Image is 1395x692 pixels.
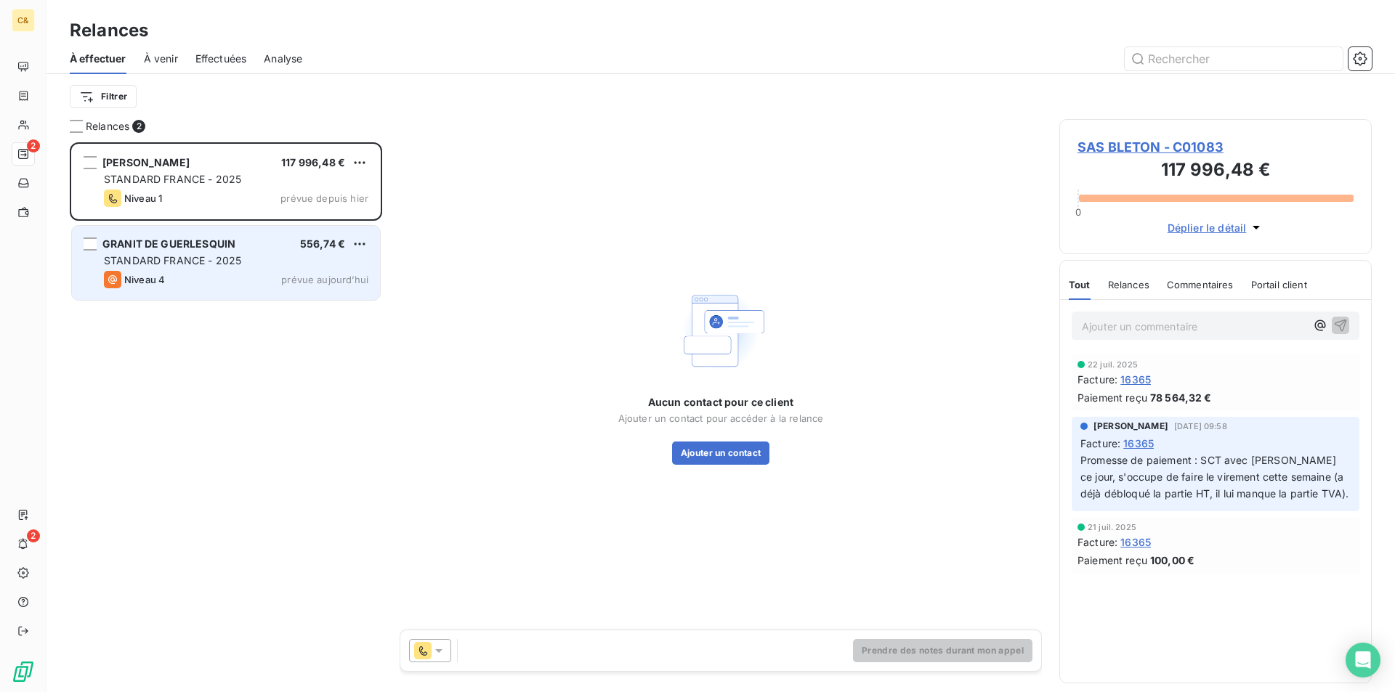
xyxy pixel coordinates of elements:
[104,173,241,185] span: STANDARD FRANCE - 2025
[1120,372,1151,387] span: 16365
[195,52,247,66] span: Effectuées
[102,156,190,168] span: [PERSON_NAME]
[280,192,368,204] span: prévue depuis hier
[1163,219,1269,236] button: Déplier le détail
[1088,360,1138,369] span: 22 juil. 2025
[102,237,235,250] span: GRANIT DE GUERLESQUIN
[1251,279,1307,290] span: Portail client
[132,120,145,133] span: 2
[1069,279,1091,290] span: Tout
[264,52,302,66] span: Analyse
[300,237,345,250] span: 556,74 €
[70,52,126,66] span: À effectuer
[1080,436,1120,451] span: Facture :
[70,85,137,108] button: Filtrer
[124,192,162,204] span: Niveau 1
[27,139,40,152] span: 2
[12,660,35,683] img: Logo LeanPay
[674,284,767,378] img: Empty state
[70,17,148,44] h3: Relances
[1125,47,1343,70] input: Rechercher
[144,52,178,66] span: À venir
[1167,279,1234,290] span: Commentaires
[1150,390,1212,405] span: 78 564,32 €
[648,395,793,410] span: Aucun contact pour ce client
[1108,279,1149,290] span: Relances
[1077,390,1147,405] span: Paiement reçu
[27,529,40,542] span: 2
[86,119,129,134] span: Relances
[1075,206,1081,218] span: 0
[618,412,824,424] span: Ajouter un contact pour accéder à la relance
[1093,420,1168,433] span: [PERSON_NAME]
[1077,157,1354,186] h3: 117 996,48 €
[124,274,165,285] span: Niveau 4
[1088,523,1136,532] span: 21 juil. 2025
[281,156,345,168] span: 117 996,48 €
[853,639,1032,662] button: Prendre des notes durant mon appel
[1120,534,1151,550] span: 16365
[1150,553,1194,568] span: 100,00 €
[104,254,241,266] span: STANDARD FRANCE - 2025
[281,274,368,285] span: prévue aujourd’hui
[1077,553,1147,568] span: Paiement reçu
[1077,534,1117,550] span: Facture :
[12,9,35,32] div: C&
[672,441,770,465] button: Ajouter un contact
[1077,372,1117,387] span: Facture :
[1346,643,1380,677] div: Open Intercom Messenger
[1077,137,1354,157] span: SAS BLETON - C01083
[1168,220,1247,235] span: Déplier le détail
[70,142,382,692] div: grid
[1123,436,1154,451] span: 16365
[1174,422,1227,431] span: [DATE] 09:58
[1080,454,1349,500] span: Promesse de paiement : SCT avec [PERSON_NAME] ce jour, s'occupe de faire le virement cette semain...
